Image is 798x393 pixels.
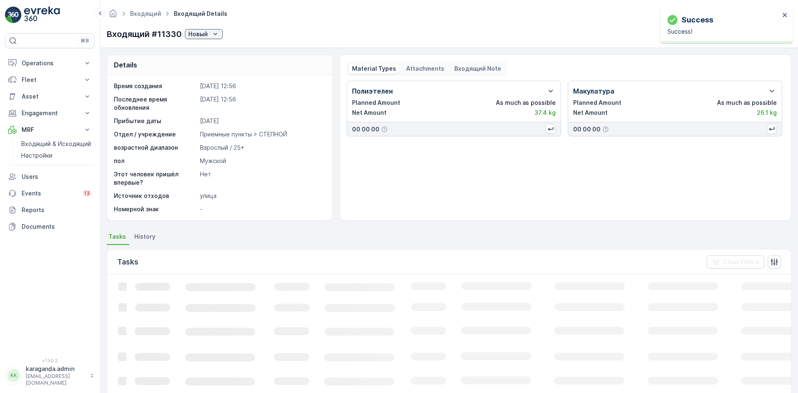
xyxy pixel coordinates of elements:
p: ⌘B [81,37,89,44]
p: Мужской [200,157,324,165]
p: 00 00 00 [573,125,601,133]
button: Engagement [5,105,95,121]
p: 13 [84,190,90,197]
button: Fleet [5,72,95,88]
p: Material Types [352,64,396,73]
p: Success! [667,27,780,36]
p: 00 00 00 [352,125,379,133]
button: MRF [5,121,95,138]
p: Tasks [117,256,138,268]
span: Входящий Details [172,10,229,18]
p: MRF [22,126,78,134]
p: Net Amount [573,109,608,117]
p: Net Amount [352,109,387,117]
p: Planned Amount [352,99,400,107]
p: Отдел / учреждение [114,130,197,138]
a: Homepage [108,12,118,19]
button: Clear Filters [707,255,764,269]
p: Нет [200,170,324,187]
p: Planned Amount [573,99,621,107]
p: Новый [188,30,208,38]
p: karaganda.admin [26,365,86,373]
p: Details [114,60,137,70]
p: [DATE] 12:56 [200,82,324,90]
a: Reports [5,202,95,218]
button: Operations [5,55,95,72]
img: logo_light-DOdMpM7g.png [24,7,60,23]
p: Events [22,189,77,198]
p: Входящий Note [454,64,501,73]
a: Events13 [5,185,95,202]
p: Attachments [406,64,444,73]
a: Настройки [18,150,95,161]
p: 37.4 kg [534,109,556,117]
p: Взрослый / 25+ [200,143,324,152]
a: Documents [5,218,95,235]
p: [DATE] [200,117,324,125]
p: Users [22,173,91,181]
div: Help Tooltip Icon [381,126,388,133]
p: Этот человек пришёл впервые? [114,170,197,187]
button: close [782,12,788,20]
p: [EMAIL_ADDRESS][DOMAIN_NAME] [26,373,86,386]
p: Источник отходов [114,192,197,200]
button: KKkaraganda.admin[EMAIL_ADDRESS][DOMAIN_NAME] [5,365,95,386]
p: улица [200,192,324,200]
p: Входящий & Исходящий [21,140,91,148]
p: Прибытие даты [114,117,197,125]
p: Reports [22,206,91,214]
a: Входящий & Исходящий [18,138,95,150]
img: logo [5,7,22,23]
p: As much as possible [496,99,556,107]
p: - [200,205,324,213]
p: пол [114,157,197,165]
div: KK [7,369,20,382]
button: Новый [185,29,223,39]
p: 26.1 kg [757,109,777,117]
p: As much as possible [717,99,777,107]
p: Asset [22,92,78,101]
p: Номерной знак [114,205,197,213]
p: Operations [22,59,78,67]
button: Asset [5,88,95,105]
p: возрастной диапазон [114,143,197,152]
div: Help Tooltip Icon [602,126,609,133]
p: [DATE] 12:56 [200,95,324,112]
a: Входящий [130,10,161,17]
a: Users [5,168,95,185]
p: Clear Filters [723,258,759,266]
span: v 1.50.2 [5,358,95,363]
span: History [134,232,155,241]
p: Макулатура [573,86,614,96]
p: Success [682,14,713,26]
p: Documents [22,222,91,231]
span: Tasks [108,232,126,241]
p: Приемные пункты > СТЕПНОЙ [200,130,324,138]
p: Fleet [22,76,78,84]
p: Настройки [21,151,52,160]
p: Время создания [114,82,197,90]
p: Полиэтелен [352,86,393,96]
p: Последнее время обновления [114,95,197,112]
p: Engagement [22,109,78,117]
p: Входящий #11330 [107,28,182,40]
